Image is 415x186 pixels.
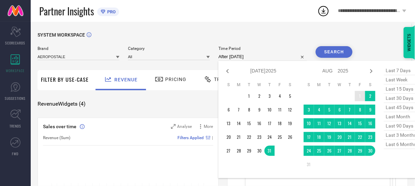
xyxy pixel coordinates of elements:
span: | [212,135,213,140]
th: Wednesday [254,82,264,88]
td: Fri Aug 08 2025 [355,105,365,115]
td: Fri Aug 22 2025 [355,132,365,142]
span: SCORECARDS [5,40,26,45]
th: Monday [234,82,244,88]
td: Thu Jul 31 2025 [264,146,275,156]
td: Tue Aug 05 2025 [324,105,334,115]
td: Mon Aug 11 2025 [314,118,324,129]
td: Thu Jul 10 2025 [264,105,275,115]
td: Thu Aug 21 2025 [345,132,355,142]
th: Thursday [345,82,355,88]
td: Tue Aug 19 2025 [324,132,334,142]
td: Sat Aug 23 2025 [365,132,375,142]
input: Select time period [218,53,307,61]
span: Filters Applied [178,135,204,140]
td: Wed Aug 20 2025 [334,132,345,142]
div: Next month [367,67,375,75]
td: Wed Aug 13 2025 [334,118,345,129]
th: Saturday [365,82,375,88]
td: Tue Jul 22 2025 [244,132,254,142]
td: Wed Jul 09 2025 [254,105,264,115]
td: Thu Jul 03 2025 [264,91,275,101]
td: Sun Aug 31 2025 [304,159,314,170]
td: Tue Aug 12 2025 [324,118,334,129]
td: Wed Aug 27 2025 [334,146,345,156]
td: Sun Aug 17 2025 [304,132,314,142]
th: Monday [314,82,324,88]
td: Sat Aug 16 2025 [365,118,375,129]
span: SUGGESTIONS [5,96,26,101]
td: Mon Aug 25 2025 [314,146,324,156]
td: Mon Jul 14 2025 [234,118,244,129]
th: Tuesday [244,82,254,88]
td: Sat Jul 05 2025 [285,91,295,101]
td: Wed Jul 02 2025 [254,91,264,101]
td: Tue Aug 26 2025 [324,146,334,156]
td: Mon Aug 18 2025 [314,132,324,142]
td: Tue Jul 15 2025 [244,118,254,129]
td: Sun Aug 24 2025 [304,146,314,156]
span: Time Period [218,46,307,51]
td: Mon Aug 04 2025 [314,105,324,115]
th: Wednesday [334,82,345,88]
span: Pricing [165,77,186,82]
td: Fri Jul 25 2025 [275,132,285,142]
td: Thu Jul 24 2025 [264,132,275,142]
td: Mon Jul 07 2025 [234,105,244,115]
span: Analyse [177,124,192,129]
td: Sun Aug 10 2025 [304,118,314,129]
td: Fri Aug 15 2025 [355,118,365,129]
span: Sales over time [43,124,76,129]
td: Thu Aug 07 2025 [345,105,355,115]
td: Sat Jul 26 2025 [285,132,295,142]
th: Thursday [264,82,275,88]
td: Fri Aug 29 2025 [355,146,365,156]
td: Thu Aug 28 2025 [345,146,355,156]
th: Tuesday [324,82,334,88]
td: Sat Aug 02 2025 [365,91,375,101]
span: Traffic [214,77,235,82]
span: Revenue (Sum) [43,135,70,140]
span: Revenue Widgets ( 4 ) [38,101,86,107]
td: Thu Jul 17 2025 [264,118,275,129]
td: Fri Jul 18 2025 [275,118,285,129]
th: Saturday [285,82,295,88]
div: Previous month [224,67,232,75]
td: Fri Jul 04 2025 [275,91,285,101]
td: Sat Aug 09 2025 [365,105,375,115]
td: Wed Aug 06 2025 [334,105,345,115]
td: Mon Jul 28 2025 [234,146,244,156]
span: FWD [12,151,19,156]
td: Sun Aug 03 2025 [304,105,314,115]
span: Category [128,46,210,51]
th: Sunday [304,82,314,88]
td: Fri Jul 11 2025 [275,105,285,115]
div: Open download list [317,5,330,17]
td: Mon Jul 21 2025 [234,132,244,142]
span: SYSTEM WORKSPACE [38,32,85,38]
span: Partner Insights [39,4,94,18]
td: Wed Jul 23 2025 [254,132,264,142]
th: Friday [355,82,365,88]
span: Revenue [114,77,138,82]
span: TRENDS [10,123,21,129]
span: More [204,124,213,129]
td: Tue Jul 08 2025 [244,105,254,115]
td: Sun Jul 20 2025 [224,132,234,142]
td: Sun Jul 13 2025 [224,118,234,129]
button: Search [316,46,353,58]
td: Sat Jul 12 2025 [285,105,295,115]
span: WORKSPACE [6,68,25,73]
span: Filter By Use-Case [41,75,89,83]
td: Sat Jul 19 2025 [285,118,295,129]
svg: Zoom [171,124,176,129]
td: Wed Jul 16 2025 [254,118,264,129]
td: Sun Jul 06 2025 [224,105,234,115]
td: Wed Jul 30 2025 [254,146,264,156]
td: Fri Aug 01 2025 [355,91,365,101]
span: PRO [105,9,116,14]
span: Brand [38,46,119,51]
td: Thu Aug 14 2025 [345,118,355,129]
td: Sun Jul 27 2025 [224,146,234,156]
td: Sat Aug 30 2025 [365,146,375,156]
